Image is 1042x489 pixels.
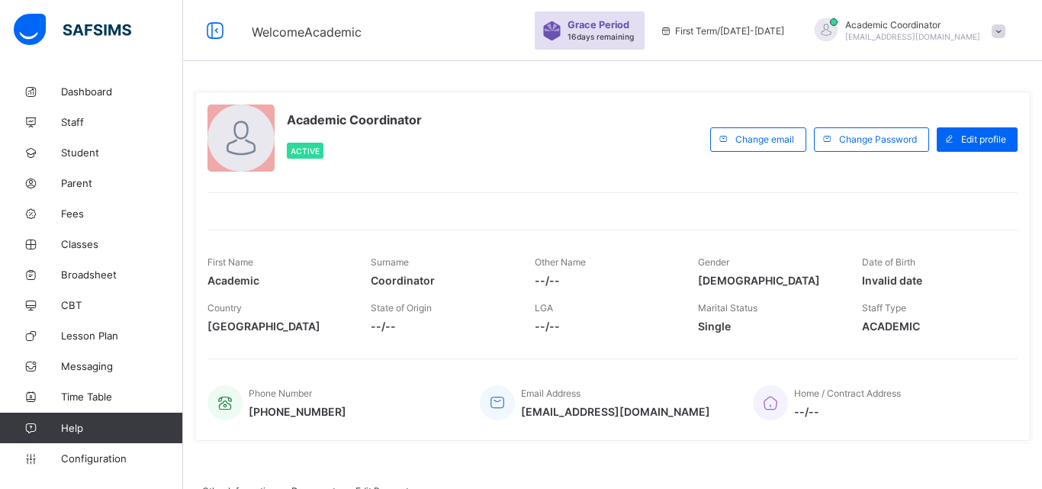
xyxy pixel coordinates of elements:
img: sticker-purple.71386a28dfed39d6af7621340158ba97.svg [542,21,561,40]
span: ACADEMIC [862,320,1002,333]
span: Parent [61,177,183,189]
span: [GEOGRAPHIC_DATA] [207,320,348,333]
span: --/-- [371,320,511,333]
span: Fees [61,208,183,220]
span: Country [207,302,242,314]
span: Academic [207,274,348,287]
span: Configuration [61,452,182,465]
span: Grace Period [568,19,629,31]
span: --/-- [794,405,901,418]
span: Dashboard [61,85,183,98]
span: Change Password [839,134,917,145]
span: Staff Type [862,302,906,314]
span: 16 days remaining [568,32,634,41]
img: safsims [14,14,131,46]
span: Home / Contract Address [794,388,901,399]
span: Lesson Plan [61,330,183,342]
span: Edit profile [961,134,1006,145]
span: Surname [371,256,409,268]
span: Phone Number [249,388,312,399]
span: session/term information [660,25,784,37]
span: Welcome Academic [252,24,362,40]
span: [PHONE_NUMBER] [249,405,346,418]
span: Staff [61,116,183,128]
span: Email Address [521,388,580,399]
span: State of Origin [371,302,432,314]
span: CBT [61,299,183,311]
span: Student [61,146,183,159]
span: Messaging [61,360,183,372]
span: First Name [207,256,253,268]
span: LGA [535,302,553,314]
span: Date of Birth [862,256,915,268]
span: Time Table [61,391,183,403]
span: Other Name [535,256,586,268]
span: Active [291,146,320,156]
span: [EMAIL_ADDRESS][DOMAIN_NAME] [521,405,710,418]
span: --/-- [535,320,675,333]
div: AcademicCoordinator [799,18,1013,43]
span: Help [61,422,182,434]
span: Academic Coordinator [287,112,422,127]
span: [EMAIL_ADDRESS][DOMAIN_NAME] [845,32,980,41]
span: --/-- [535,274,675,287]
span: Change email [735,134,794,145]
span: Marital Status [698,302,757,314]
span: Broadsheet [61,269,183,281]
span: Gender [698,256,729,268]
span: Invalid date [862,274,1002,287]
span: Academic Coordinator [845,19,980,31]
span: [DEMOGRAPHIC_DATA] [698,274,838,287]
span: Classes [61,238,183,250]
span: Single [698,320,838,333]
span: Coordinator [371,274,511,287]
